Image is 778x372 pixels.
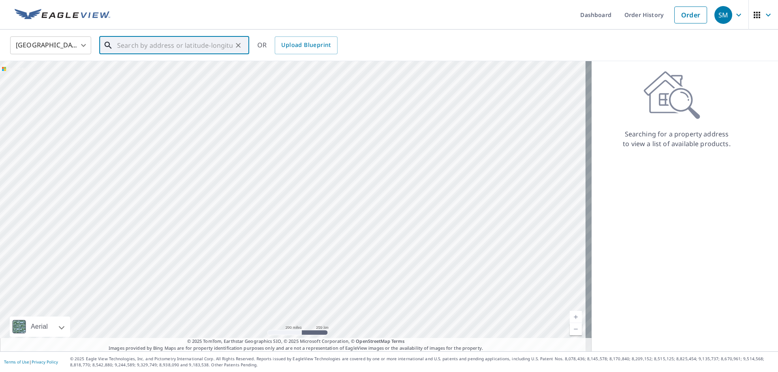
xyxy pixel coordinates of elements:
[356,338,390,344] a: OpenStreetMap
[70,356,774,368] p: © 2025 Eagle View Technologies, Inc. and Pictometry International Corp. All Rights Reserved. Repo...
[674,6,707,23] a: Order
[10,317,70,337] div: Aerial
[570,311,582,323] a: Current Level 5, Zoom In
[10,34,91,57] div: [GEOGRAPHIC_DATA]
[281,40,331,50] span: Upload Blueprint
[570,323,582,335] a: Current Level 5, Zoom Out
[257,36,338,54] div: OR
[117,34,233,57] input: Search by address or latitude-longitude
[622,129,731,149] p: Searching for a property address to view a list of available products.
[275,36,337,54] a: Upload Blueprint
[391,338,405,344] a: Terms
[15,9,110,21] img: EV Logo
[233,40,244,51] button: Clear
[32,359,58,365] a: Privacy Policy
[4,359,58,364] p: |
[28,317,50,337] div: Aerial
[187,338,405,345] span: © 2025 TomTom, Earthstar Geographics SIO, © 2025 Microsoft Corporation, ©
[714,6,732,24] div: SM
[4,359,29,365] a: Terms of Use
